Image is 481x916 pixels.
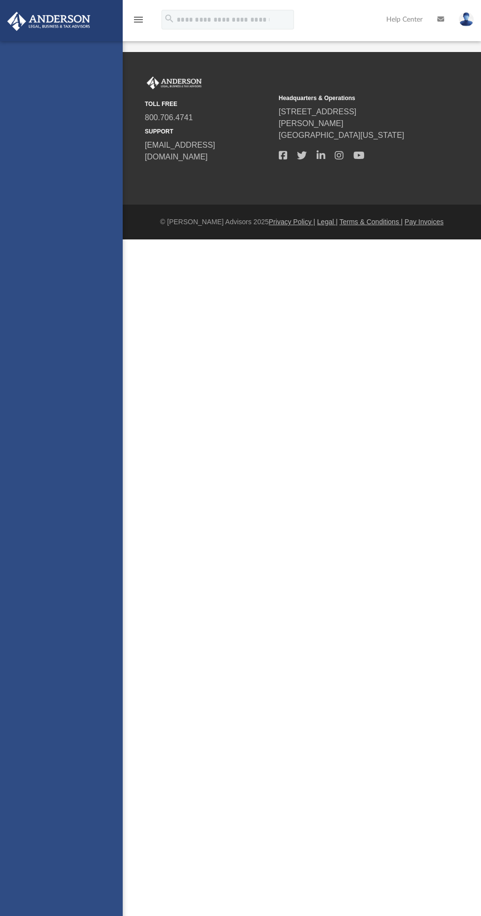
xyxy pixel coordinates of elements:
[145,127,272,136] small: SUPPORT
[269,218,316,226] a: Privacy Policy |
[145,113,193,122] a: 800.706.4741
[279,131,404,139] a: [GEOGRAPHIC_DATA][US_STATE]
[164,13,175,24] i: search
[145,77,204,89] img: Anderson Advisors Platinum Portal
[145,141,215,161] a: [EMAIL_ADDRESS][DOMAIN_NAME]
[317,218,338,226] a: Legal |
[133,14,144,26] i: menu
[459,12,474,26] img: User Pic
[340,218,403,226] a: Terms & Conditions |
[133,19,144,26] a: menu
[404,218,443,226] a: Pay Invoices
[279,107,356,128] a: [STREET_ADDRESS][PERSON_NAME]
[123,217,481,227] div: © [PERSON_NAME] Advisors 2025
[4,12,93,31] img: Anderson Advisors Platinum Portal
[145,100,272,108] small: TOLL FREE
[279,94,406,103] small: Headquarters & Operations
